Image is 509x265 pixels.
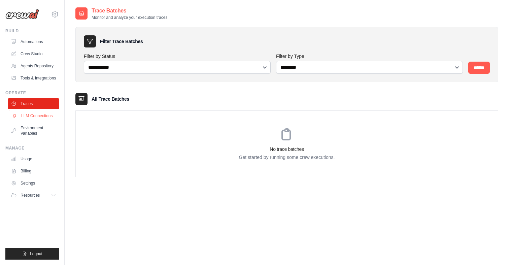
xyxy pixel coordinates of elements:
p: Get started by running some crew executions. [76,154,498,161]
h3: All Trace Batches [92,96,129,102]
a: Traces [8,98,59,109]
a: Billing [8,166,59,176]
img: Logo [5,9,39,19]
label: Filter by Type [276,53,463,60]
span: Logout [30,251,42,257]
a: Agents Repository [8,61,59,71]
a: Usage [8,154,59,164]
span: Resources [21,193,40,198]
a: Tools & Integrations [8,73,59,84]
a: Settings [8,178,59,189]
div: Build [5,28,59,34]
h2: Trace Batches [92,7,167,15]
div: Manage [5,145,59,151]
h3: Filter Trace Batches [100,38,143,45]
div: Operate [5,90,59,96]
p: Monitor and analyze your execution traces [92,15,167,20]
a: Automations [8,36,59,47]
button: Resources [8,190,59,201]
h3: No trace batches [76,146,498,153]
label: Filter by Status [84,53,271,60]
a: Environment Variables [8,123,59,139]
a: LLM Connections [9,110,60,121]
a: Crew Studio [8,48,59,59]
button: Logout [5,248,59,260]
